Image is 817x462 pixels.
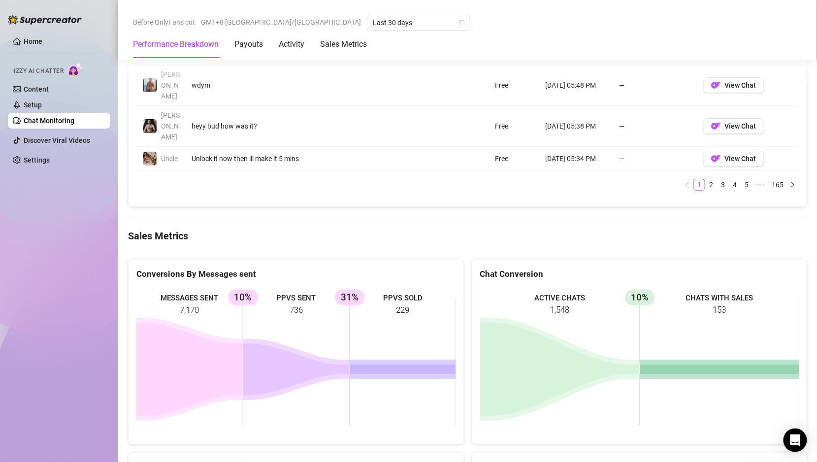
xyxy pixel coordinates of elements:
[741,179,752,191] li: 5
[725,81,756,89] span: View Chat
[614,106,697,147] td: —
[490,65,540,106] td: Free
[787,179,799,191] button: right
[614,65,697,106] td: —
[192,121,428,132] div: heyy bud how was it?
[24,37,42,45] a: Home
[373,15,464,30] span: Last 30 days
[234,38,263,50] div: Payouts
[161,111,180,141] span: [PERSON_NAME]
[693,179,705,191] li: 1
[703,157,764,165] a: OFView Chat
[24,85,49,93] a: Content
[705,179,717,191] li: 2
[682,179,693,191] button: left
[787,179,799,191] li: Next Page
[703,84,764,92] a: OFView Chat
[24,136,90,144] a: Discover Viral Videos
[128,229,807,243] h4: Sales Metrics
[133,38,219,50] div: Performance Breakdown
[143,152,157,165] img: Uncle
[725,122,756,130] span: View Chat
[768,179,787,191] li: 165
[201,15,361,30] span: GMT+8 [GEOGRAPHIC_DATA]/[GEOGRAPHIC_DATA]
[161,70,180,100] span: [PERSON_NAME]
[320,38,367,50] div: Sales Metrics
[480,267,799,281] div: Chat Conversion
[711,154,721,164] img: OF
[703,125,764,132] a: OFView Chat
[161,155,178,163] span: Uncle
[729,179,740,190] a: 4
[769,179,786,190] a: 165
[24,117,74,125] a: Chat Monitoring
[711,121,721,131] img: OF
[685,182,690,188] span: left
[143,78,157,92] img: John
[703,77,764,93] button: OFView Chat
[703,118,764,134] button: OFView Chat
[192,153,428,164] div: Unlock it now then ill make it 5 mins
[540,65,614,106] td: [DATE] 05:48 PM
[703,151,764,166] button: OFView Chat
[790,182,796,188] span: right
[24,101,42,109] a: Setup
[459,20,465,26] span: calendar
[8,15,82,25] img: logo-BBDzfeDw.svg
[729,179,741,191] li: 4
[540,106,614,147] td: [DATE] 05:38 PM
[711,80,721,90] img: OF
[67,63,83,77] img: AI Chatter
[752,179,768,191] li: Next 5 Pages
[725,155,756,163] span: View Chat
[614,147,697,171] td: —
[279,38,304,50] div: Activity
[752,179,768,191] span: •••
[718,179,728,190] a: 3
[706,179,717,190] a: 2
[14,66,64,76] span: Izzy AI Chatter
[694,179,705,190] a: 1
[133,15,195,30] span: Before OnlyFans cut
[490,147,540,171] td: Free
[682,179,693,191] li: Previous Page
[143,119,157,133] img: Marcus
[540,147,614,171] td: [DATE] 05:34 PM
[136,267,456,281] div: Conversions By Messages sent
[24,156,50,164] a: Settings
[741,179,752,190] a: 5
[490,106,540,147] td: Free
[192,80,428,91] div: wdym
[784,429,807,452] div: Open Intercom Messenger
